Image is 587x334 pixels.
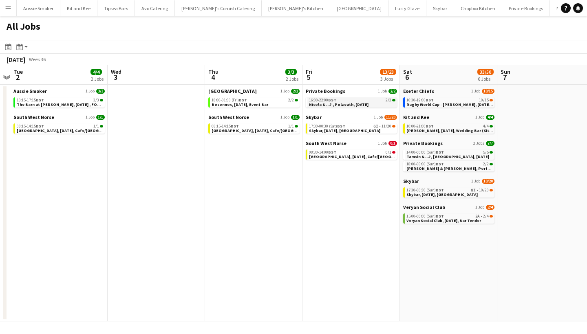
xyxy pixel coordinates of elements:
[479,98,489,102] span: 10/15
[475,214,480,218] span: 2A
[454,0,502,16] button: Chopbox Kitchen
[499,73,510,82] span: 7
[426,123,434,129] span: BST
[12,73,23,82] span: 2
[212,128,344,133] span: Exeter, 4th September, Cafe/Barista (SW Norse)
[406,97,493,107] a: 10:30-19:00BST10/15Rugby World Cup - [PERSON_NAME], [DATE], Match Day Bar
[490,151,493,154] span: 5/5
[403,88,434,94] span: Exeter Chiefs
[295,99,298,101] span: 2/2
[406,188,493,192] div: •
[403,114,429,120] span: Kit and Kee
[403,178,419,184] span: Skybar
[403,178,494,184] a: Skybar1 Job10/20
[306,114,397,140] div: Skybar1 Job11/2017:30-00:30 (Sat)BST6I•11/20Skybar, [DATE], [GEOGRAPHIC_DATA]
[90,69,102,75] span: 4/4
[471,188,476,192] span: 8I
[328,149,336,155] span: BST
[406,188,444,192] span: 17:30-00:30 (Sun)
[501,68,510,75] span: Sun
[436,149,444,155] span: BST
[330,0,388,16] button: [GEOGRAPHIC_DATA]
[212,124,239,128] span: 08:15-14:15
[406,218,481,223] span: Veryan Social Club, 6th September, Bar Tender
[306,88,397,114] div: Private Bookings1 Job2/216:00-22:00BST2/2Nicola & ...? , Polzeath, [DATE]
[309,124,395,128] div: •
[378,141,387,146] span: 1 Job
[17,0,60,16] button: Aussie Smoker
[110,73,121,82] span: 3
[473,141,484,146] span: 2 Jobs
[7,55,25,64] div: [DATE]
[475,115,484,120] span: 1 Job
[100,99,103,101] span: 3/3
[402,73,412,82] span: 6
[208,114,300,135] div: South West Norse1 Job1/108:15-14:15BST1/1[GEOGRAPHIC_DATA], [DATE], Cafe/[GEOGRAPHIC_DATA] (SW No...
[13,114,105,135] div: South West Norse1 Job1/108:15-14:15BST1/1[GEOGRAPHIC_DATA], [DATE], Cafe/[GEOGRAPHIC_DATA] (SW No...
[374,115,383,120] span: 1 Job
[373,124,378,128] span: 6I
[406,123,493,133] a: 10:00-21:00BST4/4[PERSON_NAME], [DATE], Wedding Bar (Kit & Kee)
[231,123,239,129] span: BST
[403,114,494,140] div: Kit and Kee1 Job4/410:00-21:00BST4/4[PERSON_NAME], [DATE], Wedding Bar (Kit & Kee)
[309,154,441,159] span: Exeter, 5th September, Cafe/Barista (SW Norse)
[135,0,175,16] button: Avo Catering
[406,149,493,159] a: 14:00-00:00 (Sun)BST5/5Tamsin & ...?, [GEOGRAPHIC_DATA], [DATE]
[406,213,493,223] a: 15:00-00:00 (Sun)BST2A•2/4Veryan Social Club, [DATE], Bar Tender
[392,99,395,101] span: 2/2
[388,89,397,94] span: 2/2
[306,88,397,94] a: Private Bookings1 Job2/2
[403,88,494,94] a: Exeter Chiefs1 Job10/15
[406,192,478,197] span: Skybar, 6th September, Croyde Bay
[378,89,387,94] span: 1 Job
[285,69,297,75] span: 3/3
[406,166,528,171] span: Kate & Chris, Porthpean House, 6th September
[286,76,298,82] div: 2 Jobs
[479,188,489,192] span: 10/20
[406,154,489,159] span: Tamsin & ...?, Place House, 6th September
[386,98,391,102] span: 2/2
[212,102,268,107] span: Boconnoc, 4th September, Event Bar
[309,149,395,159] a: 08:30-14:00BST0/1[GEOGRAPHIC_DATA], [DATE], Cafe/[GEOGRAPHIC_DATA] (SW Norse)
[406,214,444,218] span: 15:00-00:00 (Sun)
[380,69,396,75] span: 13/23
[478,76,493,82] div: 6 Jobs
[406,214,493,218] div: •
[239,97,247,103] span: BST
[86,115,95,120] span: 1 Job
[17,128,149,133] span: Exeter, 2nd September, Cafe/Barista (SW Norse)
[91,76,104,82] div: 2 Jobs
[306,140,397,146] a: South West Norse1 Job0/1
[309,102,369,107] span: Nicola & ...? , Polzeath, 5th September
[17,123,103,133] a: 08:15-14:15BST1/1[GEOGRAPHIC_DATA], [DATE], Cafe/[GEOGRAPHIC_DATA] (SW Norse)
[406,161,493,171] a: 18:00-00:00 (Sun)BST2/2[PERSON_NAME] & [PERSON_NAME], Porthpean House, [DATE]
[13,68,23,75] span: Tue
[208,88,257,94] span: Boconnoc House
[477,69,494,75] span: 33/50
[403,204,494,225] div: Veryan Social Club1 Job2/415:00-00:00 (Sun)BST2A•2/4Veryan Social Club, [DATE], Bar Tender
[328,97,336,103] span: BST
[309,128,380,133] span: Skybar, 5th September, Croyde Bay
[280,115,289,120] span: 1 Job
[207,73,218,82] span: 4
[436,187,444,193] span: BST
[262,0,330,16] button: [PERSON_NAME]'s Kitchen
[475,205,484,210] span: 1 Job
[13,114,54,120] span: South West Norse
[382,124,391,128] span: 11/20
[403,114,494,120] a: Kit and Kee1 Job4/4
[384,115,397,120] span: 11/20
[406,98,434,102] span: 10:30-19:00
[406,102,521,107] span: Rugby World Cup - Sandy Park, 6th September, Match Day Bar
[482,179,494,184] span: 10/20
[96,115,105,120] span: 1/1
[17,97,103,107] a: 13:15-17:15BST3/3The Barn at [PERSON_NAME], [DATE] , FOH (Aussie Smoker)
[111,68,121,75] span: Wed
[406,162,444,166] span: 18:00-00:00 (Sun)
[17,102,133,107] span: The Barn at Pengelly, 2nd September , FOH (Aussie Smoker)
[380,76,396,82] div: 3 Jobs
[309,150,336,154] span: 08:30-14:00
[486,205,494,210] span: 2/4
[309,124,345,128] span: 17:30-00:30 (Sat)
[403,140,494,146] a: Private Bookings2 Jobs7/7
